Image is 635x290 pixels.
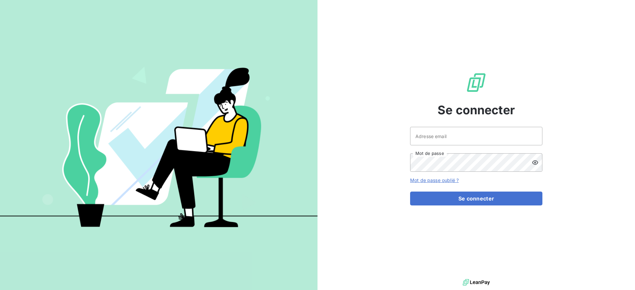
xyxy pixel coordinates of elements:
a: Mot de passe oublié ? [410,177,459,183]
span: Se connecter [438,101,515,119]
img: Logo LeanPay [466,72,487,93]
input: placeholder [410,127,542,145]
img: logo [463,277,490,287]
button: Se connecter [410,192,542,205]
